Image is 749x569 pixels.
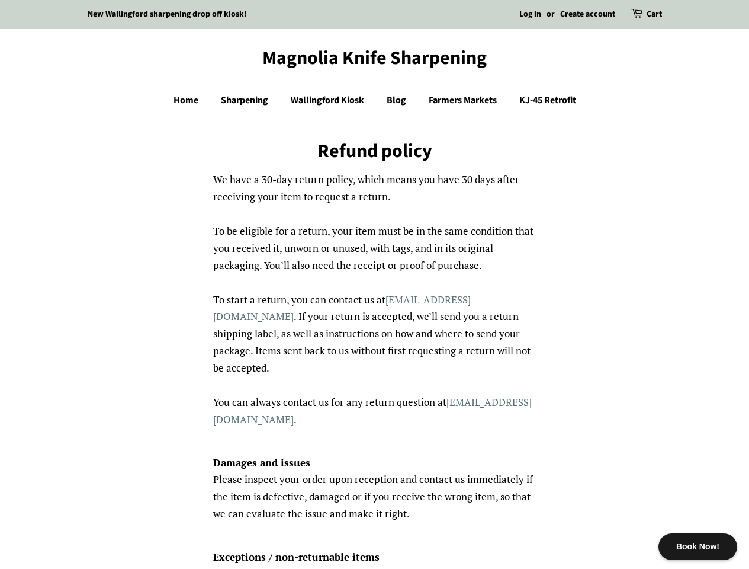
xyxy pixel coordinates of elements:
[213,455,536,523] p: Please inspect your order upon reception and contact us immediately if the item is defective, dam...
[510,88,576,113] a: KJ-45 Retrofit
[213,550,380,564] strong: Exceptions / non-returnable items
[560,8,615,20] a: Create account
[420,88,509,113] a: Farmers Markets
[213,140,536,162] h1: Refund policy
[282,88,376,113] a: Wallingford Kiosk
[88,8,247,20] a: New Wallingford sharpening drop off kiosk!
[519,8,541,20] a: Log in
[212,88,280,113] a: Sharpening
[213,171,536,428] p: We have a 30-day return policy, which means you have 30 days after receiving your item to request...
[213,456,310,469] strong: Damages and issues
[547,8,555,22] li: or
[88,47,662,69] a: Magnolia Knife Sharpening
[658,533,737,560] div: Book Now!
[213,395,532,426] a: [EMAIL_ADDRESS][DOMAIN_NAME]
[173,88,210,113] a: Home
[378,88,418,113] a: Blog
[647,8,662,22] a: Cart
